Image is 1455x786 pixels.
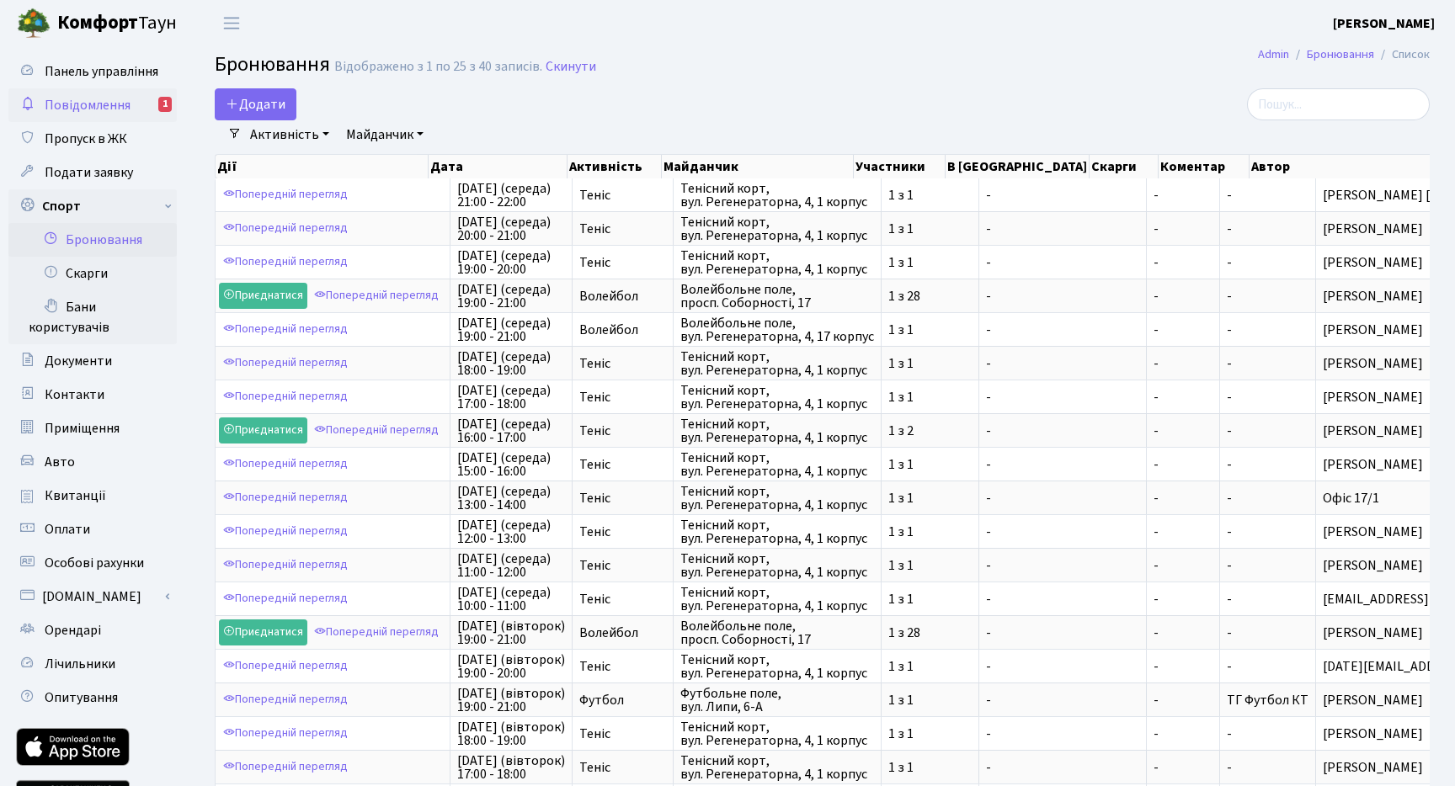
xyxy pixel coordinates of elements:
span: [DATE] (середа) 19:00 - 20:00 [457,249,565,276]
span: Подати заявку [45,163,133,182]
span: - [986,727,1139,741]
a: [PERSON_NAME] [1333,13,1435,34]
span: Документи [45,352,112,370]
span: Орендарі [45,621,101,640]
th: В [GEOGRAPHIC_DATA] [946,155,1090,178]
span: Теніс [579,390,666,404]
span: - [1227,556,1232,575]
span: Теніс [579,525,666,539]
span: - [1227,186,1232,204]
a: Попередній перегляд [219,182,352,208]
a: Майданчик [339,120,430,149]
span: - [1227,422,1232,440]
span: - [1154,390,1212,404]
span: 1 з 1 [888,189,972,202]
button: Переключити навігацію [211,9,253,37]
span: - [1227,321,1232,339]
a: Контакти [8,378,177,412]
span: Лічильники [45,655,115,673]
span: [DATE] (вівторок) 19:00 - 20:00 [457,653,565,680]
span: Оплати [45,520,90,539]
span: [DATE] (вівторок) 17:00 - 18:00 [457,754,565,781]
th: Дата [429,155,568,178]
span: Пропуск в ЖК [45,130,127,148]
span: Опитування [45,688,118,707]
span: - [1154,458,1212,471]
span: - [986,626,1139,640]
span: 1 з 1 [888,727,972,741]
a: Попередній перегляд [219,518,352,544]
span: Теніс [579,761,666,774]
span: Тенісний корт, вул. Регенераторна, 4, 1 корпус [680,653,874,680]
span: - [986,424,1139,438]
a: Документи [8,344,177,378]
span: - [986,693,1139,707]
span: Волейбольне поле, просп. Соборності, 17 [680,619,874,646]
span: Контакти [45,385,104,404]
a: Попередній перегляд [219,350,352,376]
a: Попередній перегляд [310,619,443,645]
div: Відображено з 1 по 25 з 40 записів. [334,59,542,75]
a: Попередній перегляд [219,720,352,746]
a: Попередній перегляд [219,653,352,679]
a: Попередній перегляд [310,283,443,309]
input: Пошук... [1247,88,1430,120]
button: Додати [215,88,296,120]
span: - [1227,489,1232,507]
span: 1 з 1 [888,390,972,404]
span: - [1154,592,1212,606]
th: Активність [568,155,662,178]
span: Тенісний корт, вул. Регенераторна, 4, 1 корпус [680,754,874,781]
span: - [986,592,1139,606]
span: [DATE] (вівторок) 19:00 - 21:00 [457,619,565,646]
span: 1 з 1 [888,660,972,673]
span: Футбол [579,693,666,707]
a: Бронювання [8,223,177,257]
span: Тенісний корт, вул. Регенераторна, 4, 1 корпус [680,586,874,613]
span: - [1154,525,1212,539]
span: - [1154,761,1212,774]
span: Волейбол [579,289,666,303]
span: - [1154,256,1212,269]
span: - [986,256,1139,269]
a: Попередній перегляд [219,586,352,612]
a: Приєднатися [219,283,307,309]
span: 1 з 28 [888,289,972,303]
div: 1 [158,97,172,112]
span: 1 з 1 [888,693,972,707]
span: Квитанції [45,486,106,505]
th: Коментар [1159,155,1249,178]
a: Авто [8,445,177,479]
span: - [1227,253,1232,272]
span: [DATE] (середа) 19:00 - 21:00 [457,316,565,343]
span: Волейбол [579,323,666,337]
span: - [1227,657,1232,676]
a: Активність [243,120,336,149]
span: Теніс [579,491,666,505]
span: - [1227,388,1232,406]
a: [DOMAIN_NAME] [8,580,177,613]
span: [DATE] (середа) 13:00 - 14:00 [457,485,565,512]
span: Теніс [579,424,666,438]
span: - [986,222,1139,236]
th: Дії [216,155,429,178]
span: Тенісний корт, вул. Регенераторна, 4, 1 корпус [680,417,874,444]
a: Пропуск в ЖК [8,122,177,156]
span: - [986,390,1139,404]
span: - [1227,758,1232,777]
span: Тенісний корт, вул. Регенераторна, 4, 1 корпус [680,720,874,747]
span: 1 з 1 [888,323,972,337]
span: - [986,559,1139,572]
span: 1 з 1 [888,592,972,606]
a: Панель управління [8,55,177,88]
span: 1 з 1 [888,491,972,505]
span: Таун [57,9,177,38]
span: Волейбол [579,626,666,640]
span: - [1227,590,1232,608]
span: - [1227,220,1232,238]
b: Комфорт [57,9,138,36]
a: Admin [1258,45,1289,63]
a: Попередній перегляд [219,451,352,477]
span: - [1227,725,1232,743]
span: 1 з 1 [888,761,972,774]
